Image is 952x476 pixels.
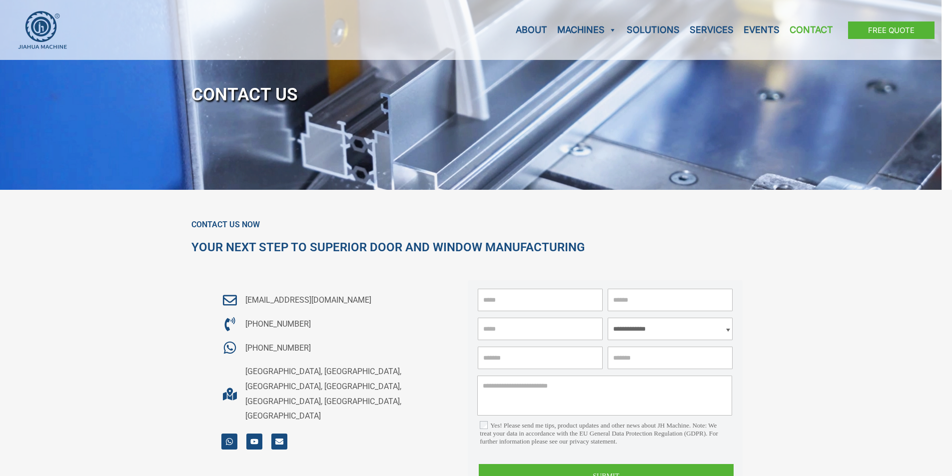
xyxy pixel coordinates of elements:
[243,317,311,332] span: [PHONE_NUMBER]
[243,293,371,308] span: [EMAIL_ADDRESS][DOMAIN_NAME]
[478,347,603,369] input: Company
[848,21,935,39] a: Free Quote
[221,341,433,356] a: [PHONE_NUMBER]
[243,364,433,424] span: [GEOGRAPHIC_DATA], [GEOGRAPHIC_DATA], [GEOGRAPHIC_DATA], [GEOGRAPHIC_DATA], [GEOGRAPHIC_DATA], [G...
[17,10,67,49] img: JH Aluminium Window & Door Processing Machines
[608,318,733,340] select: *Machine Type
[477,376,732,416] textarea: Please enter message here
[478,289,603,311] input: *Name
[221,293,433,308] a: [EMAIL_ADDRESS][DOMAIN_NAME]
[608,347,733,369] input: Country
[191,240,761,255] h2: Your Next Step to Superior Door and Window Manufacturing
[478,318,603,340] input: Phone
[480,422,725,446] label: Yes! Please send me tips, product updates and other news about JH Machine. Note: We treat your da...
[243,341,311,356] span: [PHONE_NUMBER]
[191,78,761,111] h1: CONTACT US
[480,421,488,429] input: Yes! Please send me tips, product updates and other news about JH Machine. Note: We treat your da...
[191,220,761,230] h6: Contact Us Now
[221,317,433,332] a: [PHONE_NUMBER]
[608,289,733,311] input: *Email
